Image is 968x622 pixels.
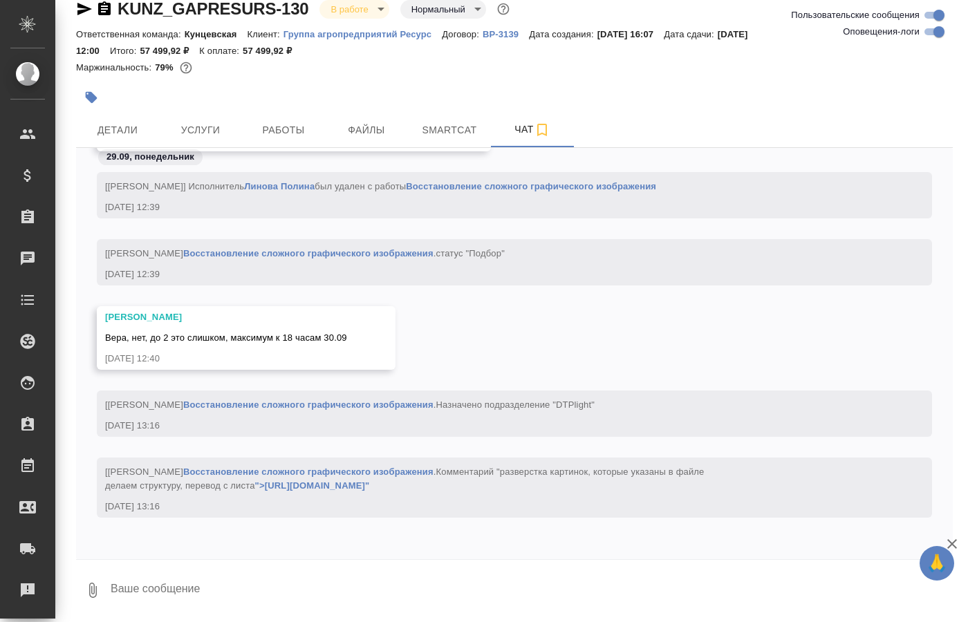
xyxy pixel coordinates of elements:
[534,122,550,138] svg: Подписаться
[110,46,140,56] p: Итого:
[155,62,176,73] p: 79%
[483,29,529,39] p: ВР-3139
[76,62,155,73] p: Маржинальность:
[185,29,248,39] p: Кунцевская
[199,46,243,56] p: К оплате:
[436,399,595,410] span: Назначено подразделение "DTPlight"
[76,82,106,113] button: Добавить тэг
[105,332,347,343] span: Вера, нет, до 2 это слишком, максимум к 18 часам 30.09
[105,352,347,366] div: [DATE] 12:40
[84,122,151,139] span: Детали
[105,466,705,491] span: [[PERSON_NAME] .
[76,1,93,17] button: Скопировать ссылку для ЯМессенджера
[416,122,483,139] span: Smartcat
[177,59,195,77] button: 10179.80 RUB;
[250,122,317,139] span: Работы
[248,29,283,39] p: Клиент:
[283,29,442,39] p: Группа агропредприятий Ресурс
[499,121,566,138] span: Чат
[140,46,199,56] p: 57 499,92 ₽
[105,419,884,433] div: [DATE] 13:16
[664,29,717,39] p: Дата сдачи:
[436,248,505,258] span: статус "Подбор"
[105,248,505,258] span: [[PERSON_NAME] .
[167,122,234,139] span: Услуги
[105,267,884,281] div: [DATE] 12:39
[105,200,884,214] div: [DATE] 12:39
[925,549,949,578] span: 🙏
[529,29,597,39] p: Дата создания:
[243,46,302,56] p: 57 499,92 ₽
[406,181,656,191] a: Восстановление сложного графического изображения
[183,248,434,258] a: Восстановление сложного графического изображения
[442,29,483,39] p: Договор:
[105,181,656,191] span: [[PERSON_NAME]] Исполнитель был удален с работы
[920,546,954,581] button: 🙏
[105,399,595,410] span: [[PERSON_NAME] .
[255,480,370,491] a: ">[URL][DOMAIN_NAME]"
[843,25,920,39] span: Оповещения-логи
[76,29,185,39] p: Ответственная команда:
[597,29,664,39] p: [DATE] 16:07
[483,28,529,39] a: ВР-3139
[105,310,347,324] div: [PERSON_NAME]
[183,466,434,477] a: Восстановление сложного графического изображения
[244,181,315,191] a: Линова Полина
[791,8,920,22] span: Пользовательские сообщения
[106,150,194,164] p: 29.09, понедельник
[96,1,113,17] button: Скопировать ссылку
[183,399,434,410] a: Восстановление сложного графического изображения
[407,3,469,15] button: Нормальный
[283,28,442,39] a: Группа агропредприятий Ресурс
[105,500,884,513] div: [DATE] 13:16
[333,122,400,139] span: Файлы
[326,3,372,15] button: В работе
